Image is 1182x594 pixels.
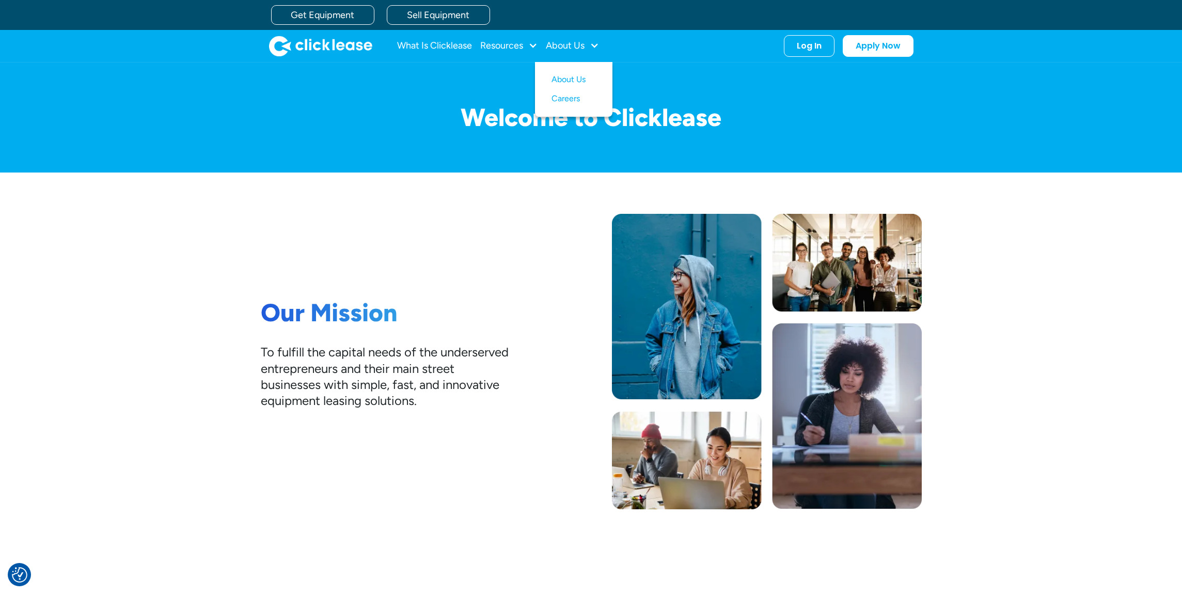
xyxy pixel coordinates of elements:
[797,41,822,51] div: Log In
[480,36,538,56] div: Resources
[261,104,922,131] h1: Welcome to Clicklease
[269,36,372,56] img: Clicklease logo
[12,567,27,583] img: Revisit consent button
[546,36,599,56] div: About Us
[551,89,596,108] a: Careers
[269,36,372,56] a: home
[397,36,472,56] a: What Is Clicklease
[612,214,922,509] img: Photo collage of a woman in a blue jacket, five workers standing together, a man and a woman work...
[261,344,509,409] div: To fulfill the capital needs of the underserved entrepreneurs and their main street businesses wi...
[535,62,612,117] nav: About Us
[261,298,509,328] h1: Our Mission
[387,5,490,25] a: Sell Equipment
[12,567,27,583] button: Consent Preferences
[843,35,913,57] a: Apply Now
[271,5,374,25] a: Get Equipment
[551,70,596,89] a: About Us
